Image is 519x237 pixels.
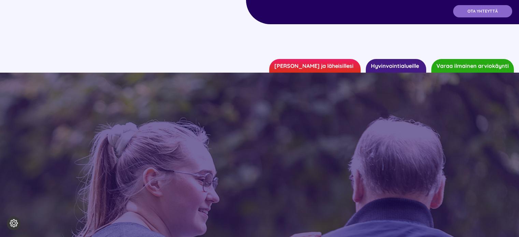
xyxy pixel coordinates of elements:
[431,59,514,73] a: Varaa ilmainen arviokäynti
[269,59,361,73] a: [PERSON_NAME] ja läheisillesi
[467,9,498,14] span: OTA YHTEYTTÄ
[7,217,20,230] button: Evästeasetukset
[366,59,426,73] a: Hyvinvointialueille
[453,5,512,17] a: OTA YHTEYTTÄ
